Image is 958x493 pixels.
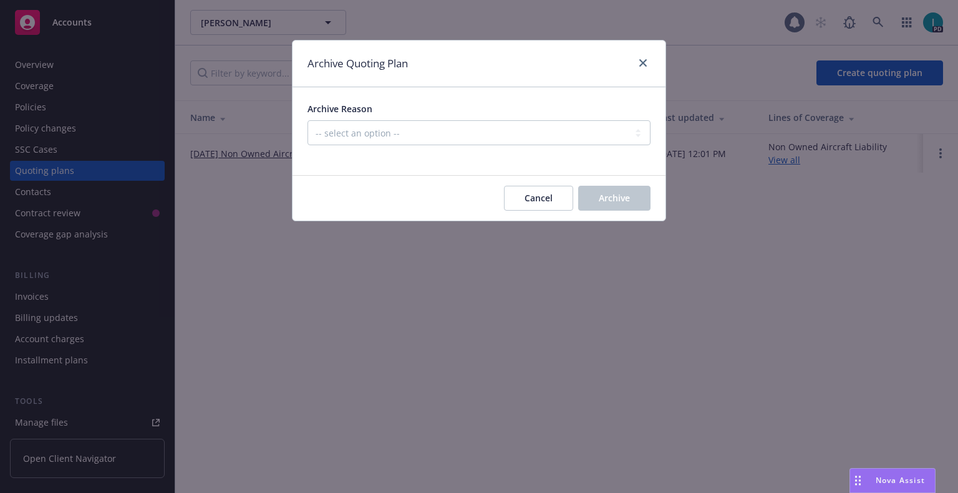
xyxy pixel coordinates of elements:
button: Nova Assist [849,468,936,493]
a: close [636,55,651,70]
span: Archive [599,192,630,204]
span: Cancel [525,192,553,204]
div: Drag to move [850,469,866,492]
h1: Archive Quoting Plan [307,55,408,72]
button: Cancel [504,186,573,211]
span: Nova Assist [876,475,925,486]
span: Archive Reason [307,103,372,115]
button: Archive [578,186,651,211]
